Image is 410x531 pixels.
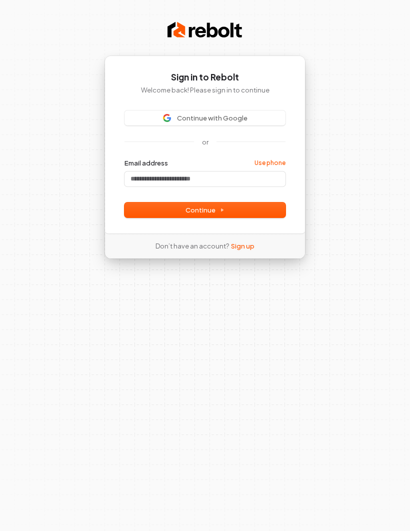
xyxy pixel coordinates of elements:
[254,159,285,167] a: Use phone
[167,20,242,40] img: Rebolt Logo
[124,71,285,83] h1: Sign in to Rebolt
[231,241,254,250] a: Sign up
[124,158,168,167] label: Email address
[155,241,229,250] span: Don’t have an account?
[163,114,171,122] img: Sign in with Google
[202,137,208,146] p: or
[124,202,285,217] button: Continue
[124,110,285,125] button: Sign in with GoogleContinue with Google
[124,85,285,94] p: Welcome back! Please sign in to continue
[185,205,224,214] span: Continue
[177,113,247,122] span: Continue with Google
